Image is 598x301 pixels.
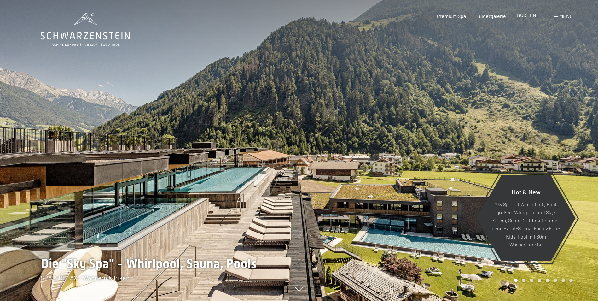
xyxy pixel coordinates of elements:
span: Menü [560,13,573,19]
a: BUCHEN [517,12,536,18]
div: Carousel Page 4 [538,279,541,282]
div: Carousel Page 1 (Current Slide) [514,279,518,282]
div: Carousel Page 5 [546,279,549,282]
div: Carousel Page 3 [530,279,533,282]
div: Carousel Page 6 [554,279,557,282]
a: Hot & New Sky Spa mit 23m Infinity Pool, großem Whirlpool und Sky-Sauna, Sauna Outdoor Lounge, ne... [476,175,576,262]
div: Carousel Page 8 [569,279,573,282]
span: Hot & New [512,188,541,195]
div: Carousel Pagination [512,279,573,282]
div: Carousel Page 7 [561,279,565,282]
p: Sky Spa mit 23m Infinity Pool, großem Whirlpool und Sky-Sauna, Sauna Outdoor Lounge, neue Event-S... [492,200,560,249]
a: Premium Spa [437,13,466,19]
div: Carousel Page 2 [522,279,525,282]
a: Bildergalerie [477,13,506,19]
